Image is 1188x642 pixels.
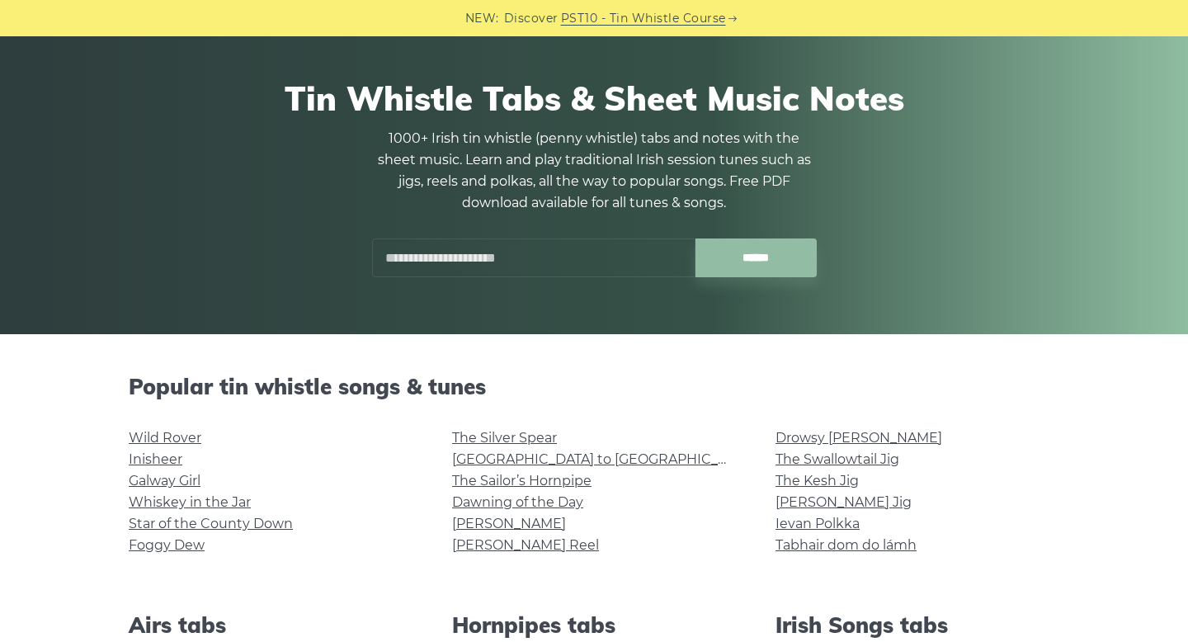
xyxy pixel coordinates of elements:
a: Drowsy [PERSON_NAME] [775,430,942,446]
a: The Sailor’s Hornpipe [452,473,592,489]
a: Inisheer [129,451,182,467]
a: [PERSON_NAME] [452,516,566,531]
h2: Popular tin whistle songs & tunes [129,374,1059,399]
a: The Kesh Jig [775,473,859,489]
a: Tabhair dom do lámh [775,537,917,553]
h1: Tin Whistle Tabs & Sheet Music Notes [129,78,1059,118]
a: [PERSON_NAME] Jig [775,494,912,510]
a: The Silver Spear [452,430,557,446]
h2: Irish Songs tabs [775,612,1059,638]
a: Galway Girl [129,473,200,489]
span: NEW: [465,9,499,28]
span: Discover [504,9,559,28]
h2: Airs tabs [129,612,412,638]
a: Star of the County Down [129,516,293,531]
a: PST10 - Tin Whistle Course [561,9,726,28]
a: Whiskey in the Jar [129,494,251,510]
a: Dawning of the Day [452,494,583,510]
p: 1000+ Irish tin whistle (penny whistle) tabs and notes with the sheet music. Learn and play tradi... [371,128,817,214]
a: Wild Rover [129,430,201,446]
h2: Hornpipes tabs [452,612,736,638]
a: Foggy Dew [129,537,205,553]
a: The Swallowtail Jig [775,451,899,467]
a: [GEOGRAPHIC_DATA] to [GEOGRAPHIC_DATA] [452,451,757,467]
a: Ievan Polkka [775,516,860,531]
a: [PERSON_NAME] Reel [452,537,599,553]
